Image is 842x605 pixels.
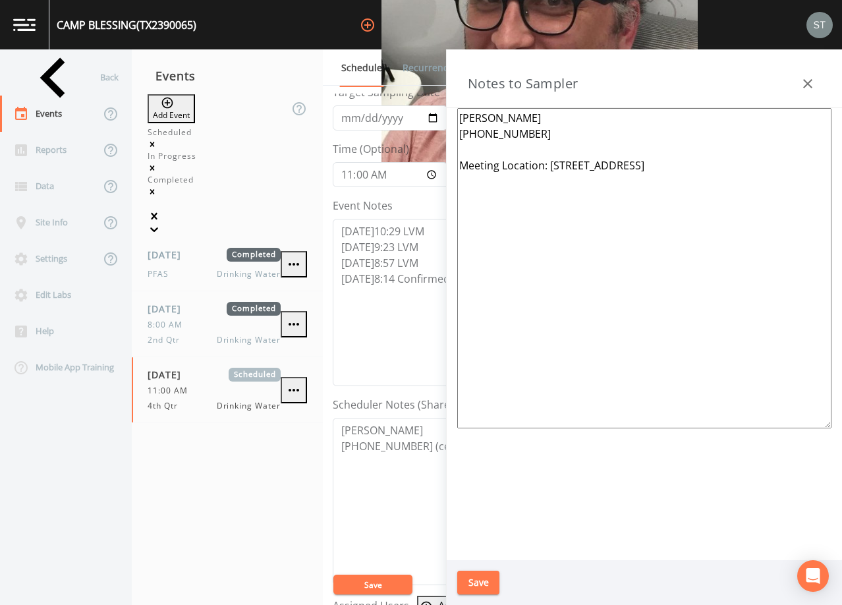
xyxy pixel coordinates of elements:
[132,357,323,423] a: [DATE]Scheduled11:00 AM4th QtrDrinking Water
[132,59,323,92] div: Events
[333,219,728,386] textarea: [DATE]10:29 LVM [DATE]9:23 LVM [DATE]8:57 LVM [DATE]8:14 Confirmed Appt
[468,73,578,94] h3: Notes to Sampler
[797,560,829,592] div: Open Intercom Messenger
[132,291,323,357] a: [DATE]Completed8:00 AM2nd QtrDrinking Water
[457,571,499,595] button: Save
[148,162,307,174] div: Remove In Progress
[217,268,281,280] span: Drinking Water
[227,302,281,316] span: Completed
[148,319,190,331] span: 8:00 AM
[148,268,177,280] span: PFAS
[217,334,281,346] span: Drinking Water
[339,49,384,87] a: Schedule
[333,141,409,157] label: Time (Optional)
[148,94,195,123] button: Add Event
[148,302,190,316] span: [DATE]
[132,237,323,291] a: [DATE]CompletedPFASDrinking Water
[401,49,455,86] a: Recurrence
[227,248,281,262] span: Completed
[333,198,393,214] label: Event Notes
[148,138,307,150] div: Remove Scheduled
[148,127,307,138] div: Scheduled
[217,400,281,412] span: Drinking Water
[148,174,307,186] div: Completed
[13,18,36,31] img: logo
[333,397,533,413] label: Scheduler Notes (Shared with all events)
[148,186,307,198] div: Remove Completed
[148,150,307,162] div: In Progress
[806,12,833,38] img: cb9926319991c592eb2b4c75d39c237f
[229,368,281,382] span: Scheduled
[148,400,186,412] span: 4th Qtr
[148,334,188,346] span: 2nd Qtr
[148,248,190,262] span: [DATE]
[148,368,190,382] span: [DATE]
[333,575,412,594] button: Save
[57,17,196,33] div: CAMP BLESSING (TX2390065)
[457,108,831,428] textarea: [PERSON_NAME] [PHONE_NUMBER] Meeting Location: [STREET_ADDRESS]
[333,418,728,585] textarea: [PERSON_NAME] [PHONE_NUMBER] (cell)
[148,385,196,397] span: 11:00 AM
